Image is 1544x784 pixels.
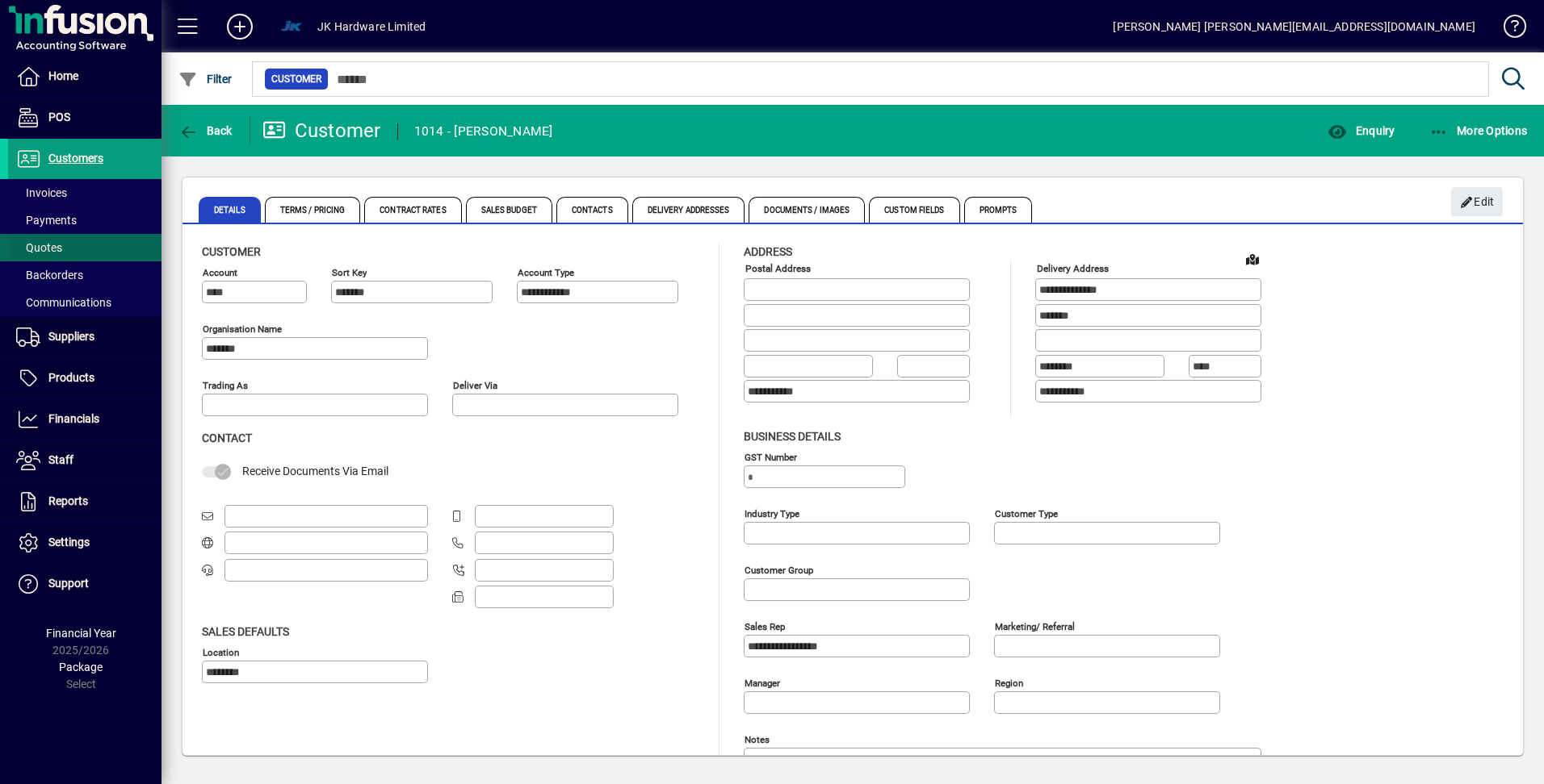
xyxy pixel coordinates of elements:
span: Products [48,371,94,384]
mat-label: Customer type [995,507,1058,519]
span: Communications [16,296,111,309]
span: Suppliers [48,330,94,343]
span: More Options [1429,124,1528,137]
a: Backorders [8,261,162,289]
button: Edit [1451,187,1503,216]
mat-label: Notes [745,733,770,744]
span: Prompts [964,197,1033,223]
span: Staff [48,453,73,466]
span: Settings [48,536,90,548]
span: Terms / Pricing [265,197,361,223]
span: Receive Documents Via Email [242,465,388,477]
a: Staff [8,440,162,481]
a: Payments [8,206,162,234]
span: Contract Rates [364,197,461,223]
button: Filter [174,65,237,94]
button: Profile [266,12,317,41]
span: Filter [178,73,233,85]
span: Delivery Addresses [632,197,745,223]
a: Home [8,56,162,97]
span: Reports [48,494,88,507]
a: Knowledge Base [1492,3,1524,56]
mat-label: Deliver via [453,380,497,391]
mat-label: Sales rep [745,620,785,632]
a: View on map [1240,246,1265,272]
span: Customers [48,152,103,165]
span: POS [48,111,70,123]
span: Address [744,245,792,258]
div: Customer [262,118,381,144]
span: Documents / Images [749,197,865,223]
mat-label: Marketing/ Referral [995,620,1075,632]
span: Business details [744,430,841,443]
span: Details [199,197,261,223]
div: 1014 - [PERSON_NAME] [414,119,553,144]
mat-label: Location [203,646,239,657]
a: Quotes [8,234,162,261]
a: POS [8,98,162,138]
mat-label: Trading as [203,380,248,391]
span: Enquiry [1328,124,1395,137]
a: Reports [8,482,162,522]
span: Sales defaults [202,625,289,638]
span: Package [59,661,103,673]
span: Contacts [556,197,628,223]
span: Quotes [16,241,62,254]
span: Financial Year [46,627,116,640]
app-page-header-button: Back [162,116,250,145]
a: Support [8,564,162,604]
span: Sales Budget [466,197,552,223]
button: Back [174,116,237,145]
a: Communications [8,289,162,316]
span: Edit [1460,189,1495,215]
span: Customer [271,71,321,87]
a: Financials [8,399,162,440]
button: Add [214,12,266,41]
div: [PERSON_NAME] [PERSON_NAME][EMAIL_ADDRESS][DOMAIN_NAME] [1113,14,1475,40]
button: Enquiry [1324,116,1399,145]
mat-label: Account Type [518,267,574,278]
mat-label: Manager [745,677,780,688]
div: JK Hardware Limited [317,14,426,40]
span: Custom Fields [869,197,959,223]
span: Contact [202,432,252,444]
span: Financials [48,412,99,425]
mat-label: Organisation name [203,323,282,335]
mat-label: Region [995,677,1023,688]
a: Products [8,358,162,398]
span: Customer [202,245,261,258]
mat-label: GST Number [745,451,797,462]
mat-label: Sort key [332,267,367,278]
span: Invoices [16,186,67,199]
span: Support [48,577,89,590]
span: Back [178,124,233,137]
button: More Options [1425,116,1532,145]
a: Suppliers [8,317,162,357]
mat-label: Account [203,267,237,278]
span: Home [48,69,78,82]
a: Settings [8,523,162,563]
mat-label: Industry type [745,507,799,519]
a: Invoices [8,179,162,206]
span: Backorders [16,269,83,281]
span: Payments [16,214,77,227]
mat-label: Customer group [745,564,813,575]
